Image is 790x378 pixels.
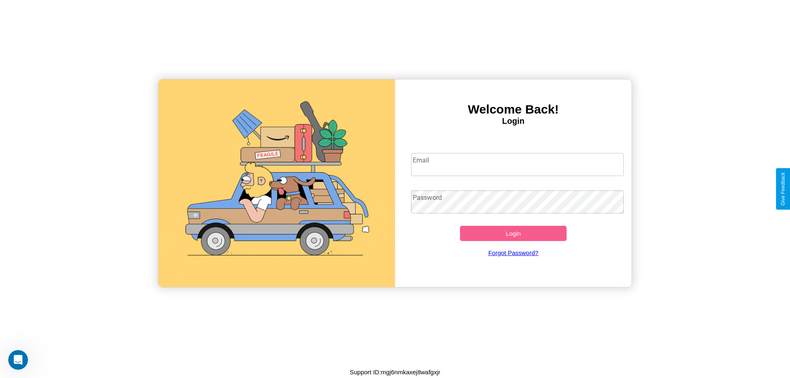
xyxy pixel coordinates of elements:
[407,241,620,264] a: Forgot Password?
[460,226,567,241] button: Login
[350,366,440,378] p: Support ID: mgj6nmkaxej8wafgxjr
[395,102,632,116] h3: Welcome Back!
[780,172,786,206] div: Give Feedback
[8,350,28,370] iframe: Intercom live chat
[395,116,632,126] h4: Login
[158,79,395,287] img: gif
